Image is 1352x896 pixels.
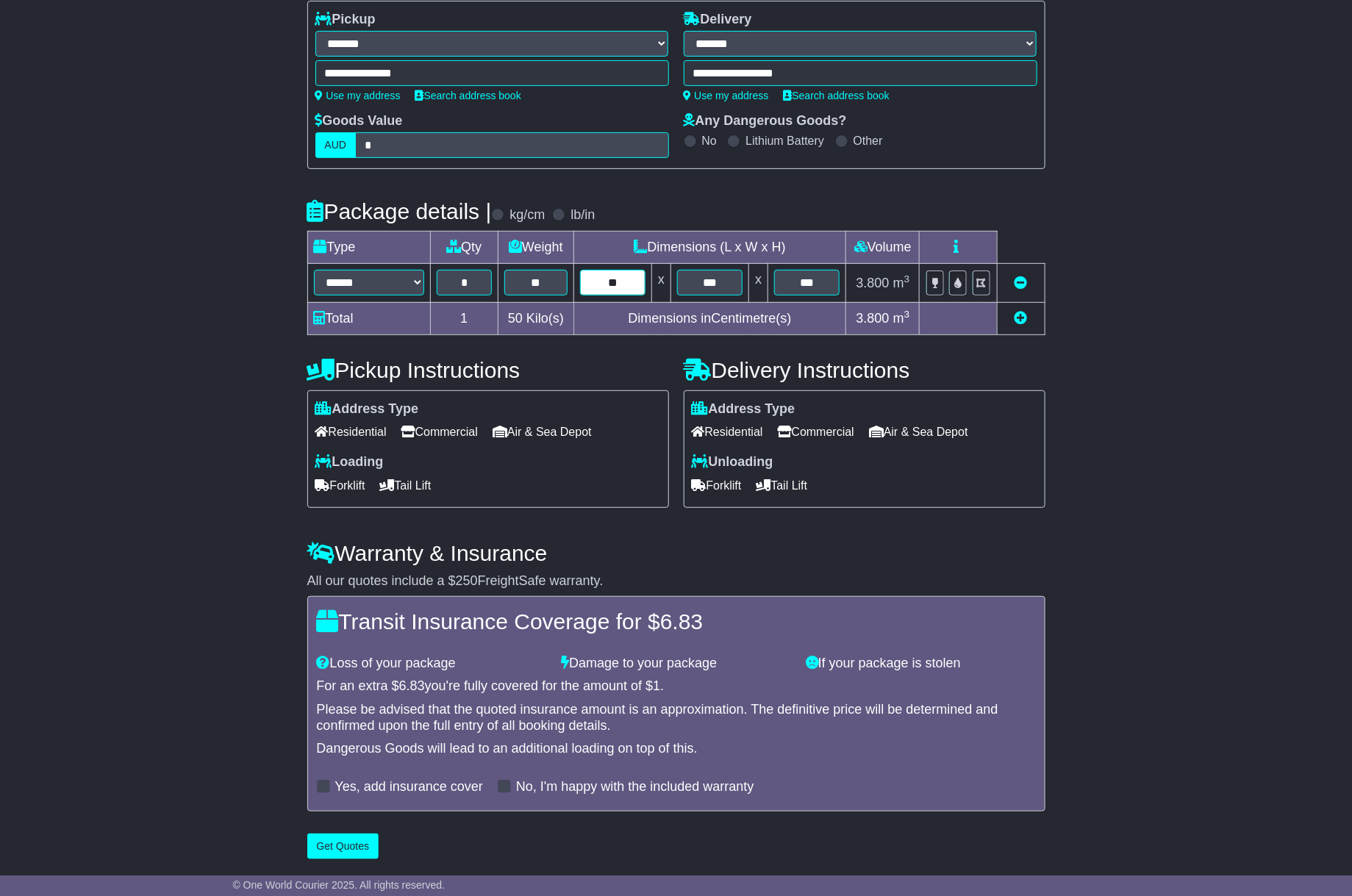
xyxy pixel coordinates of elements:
[653,678,660,693] span: 1
[307,573,1045,589] div: All our quotes include a $ FreightSafe warranty.
[571,207,595,223] label: lb/in
[493,420,592,443] span: Air & Sea Depot
[856,276,890,290] span: 3.800
[692,420,763,443] span: Residential
[430,302,498,334] td: 1
[307,199,492,223] h4: Package details |
[749,264,768,302] td: x
[399,678,425,693] span: 6.83
[573,302,846,334] td: Dimensions in Centimetre(s)
[315,113,403,129] label: Goods Value
[684,358,1045,382] h4: Delivery Instructions
[307,834,379,859] button: Get Quotes
[317,678,1036,695] div: For an extra $ you're fully covered for the amount of $ .
[573,232,846,264] td: Dimensions (L x W x H)
[307,232,430,264] td: Type
[702,134,717,148] label: No
[846,232,920,264] td: Volume
[509,207,545,223] label: kg/cm
[660,609,703,634] span: 6.83
[684,113,847,129] label: Any Dangerous Goods?
[651,264,670,302] td: x
[430,232,498,264] td: Qty
[317,702,1036,734] div: Please be advised that the quoted insurance amount is an approximation. The definitive price will...
[508,311,523,326] span: 50
[380,474,432,497] span: Tail Lift
[854,134,883,148] label: Other
[757,474,808,497] span: Tail Lift
[315,474,365,497] span: Forklift
[315,420,387,443] span: Residential
[307,302,430,334] td: Total
[778,420,854,443] span: Commercial
[856,311,890,326] span: 3.800
[692,401,795,417] label: Address Type
[869,420,968,443] span: Air & Sea Depot
[401,420,478,443] span: Commercial
[315,12,376,28] label: Pickup
[554,656,798,672] div: Damage to your package
[315,454,384,470] label: Loading
[315,132,357,158] label: AUD
[456,573,478,588] span: 250
[784,90,890,101] a: Search address book
[692,474,742,497] span: Forklift
[684,12,752,28] label: Delivery
[745,134,824,148] label: Lithium Battery
[498,302,574,334] td: Kilo(s)
[317,741,1036,757] div: Dangerous Goods will lead to an additional loading on top of this.
[684,90,769,101] a: Use my address
[498,232,574,264] td: Weight
[335,779,483,795] label: Yes, add insurance cover
[1015,311,1028,326] a: Add new item
[516,779,754,795] label: No, I'm happy with the included warranty
[233,879,446,891] span: © One World Courier 2025. All rights reserved.
[904,309,910,320] sup: 3
[315,90,401,101] a: Use my address
[307,358,669,382] h4: Pickup Instructions
[904,273,910,284] sup: 3
[315,401,419,417] label: Address Type
[317,609,1036,634] h4: Transit Insurance Coverage for $
[1015,276,1028,290] a: Remove this item
[415,90,521,101] a: Search address book
[307,541,1045,565] h4: Warranty & Insurance
[692,454,773,470] label: Unloading
[798,656,1043,672] div: If your package is stolen
[893,311,910,326] span: m
[893,276,910,290] span: m
[310,656,554,672] div: Loss of your package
